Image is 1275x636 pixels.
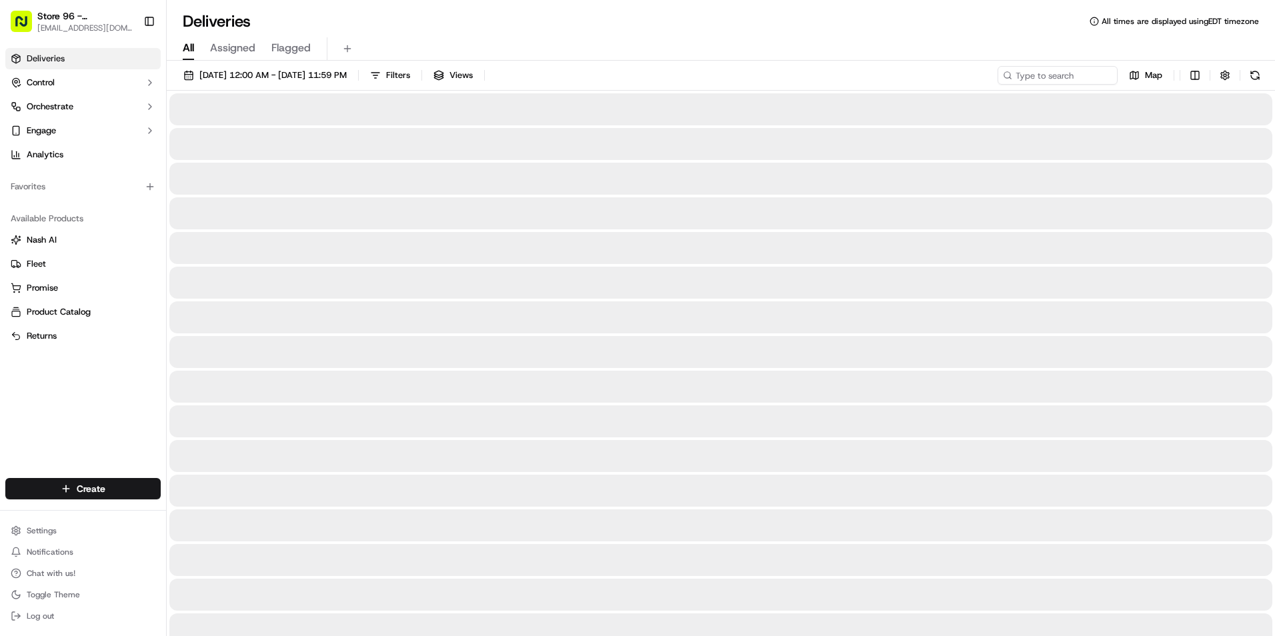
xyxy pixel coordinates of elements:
[183,40,194,56] span: All
[5,253,161,275] button: Fleet
[11,282,155,294] a: Promise
[5,478,161,499] button: Create
[5,521,161,540] button: Settings
[27,258,46,270] span: Fleet
[5,277,161,299] button: Promise
[177,66,353,85] button: [DATE] 12:00 AM - [DATE] 11:59 PM
[27,125,56,137] span: Engage
[27,568,75,579] span: Chat with us!
[11,306,155,318] a: Product Catalog
[1145,69,1162,81] span: Map
[27,330,57,342] span: Returns
[27,547,73,557] span: Notifications
[5,72,161,93] button: Control
[5,607,161,625] button: Log out
[27,525,57,536] span: Settings
[386,69,410,81] span: Filters
[5,325,161,347] button: Returns
[11,330,155,342] a: Returns
[77,482,105,495] span: Create
[1102,16,1259,27] span: All times are displayed using EDT timezone
[271,40,311,56] span: Flagged
[998,66,1118,85] input: Type to search
[5,564,161,583] button: Chat with us!
[5,176,161,197] div: Favorites
[5,229,161,251] button: Nash AI
[5,208,161,229] div: Available Products
[11,234,155,246] a: Nash AI
[27,77,55,89] span: Control
[199,69,347,81] span: [DATE] 12:00 AM - [DATE] 11:59 PM
[27,306,91,318] span: Product Catalog
[37,9,133,23] button: Store 96 - [GEOGRAPHIC_DATA] (Just Salad)
[5,301,161,323] button: Product Catalog
[11,258,155,270] a: Fleet
[5,585,161,604] button: Toggle Theme
[27,53,65,65] span: Deliveries
[27,589,80,600] span: Toggle Theme
[210,40,255,56] span: Assigned
[5,48,161,69] a: Deliveries
[5,144,161,165] a: Analytics
[5,120,161,141] button: Engage
[449,69,473,81] span: Views
[427,66,479,85] button: Views
[27,234,57,246] span: Nash AI
[5,96,161,117] button: Orchestrate
[27,282,58,294] span: Promise
[183,11,251,32] h1: Deliveries
[364,66,416,85] button: Filters
[5,543,161,561] button: Notifications
[27,101,73,113] span: Orchestrate
[1123,66,1168,85] button: Map
[27,611,54,621] span: Log out
[27,149,63,161] span: Analytics
[5,5,138,37] button: Store 96 - [GEOGRAPHIC_DATA] (Just Salad)[EMAIL_ADDRESS][DOMAIN_NAME]
[1246,66,1264,85] button: Refresh
[37,23,133,33] button: [EMAIL_ADDRESS][DOMAIN_NAME]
